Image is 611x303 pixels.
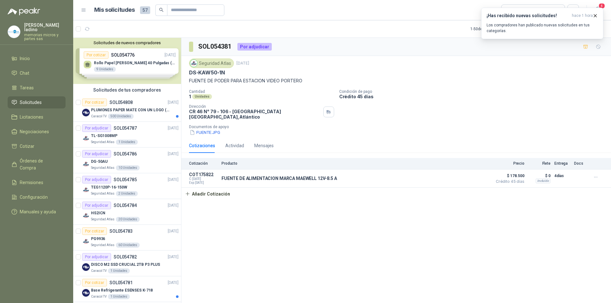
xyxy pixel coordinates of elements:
p: Cotización [189,161,218,166]
p: DG-50AU [91,159,108,165]
div: Incluido [536,178,551,183]
p: [DATE] [168,151,179,157]
p: CR 46 N° 79 - 106 - [GEOGRAPHIC_DATA] [GEOGRAPHIC_DATA] , Atlántico [189,109,321,120]
a: Manuales y ayuda [8,206,66,218]
div: Por adjudicar [82,124,111,132]
p: Condición de pago [339,89,608,94]
div: 60 Unidades [116,243,140,248]
img: Company Logo [82,134,90,142]
p: [PERSON_NAME] ladino [24,23,66,32]
span: Negociaciones [20,128,49,135]
p: SOL054787 [114,126,137,130]
a: Por cotizarSOL054808[DATE] Company LogoPLUMONES PAPER MATE CON UN LOGO (SEGUN REF.ADJUNTA)Caracol... [73,96,181,122]
a: Tareas [8,82,66,94]
div: Por cotizar [82,279,107,286]
p: Los compradores han publicado nuevas solicitudes en tus categorías. [487,22,598,34]
div: Por adjudicar [237,43,272,51]
button: Solicitudes de nuevos compradores [76,40,179,45]
p: DISCO M2 SSD CRUCIAL 2TB P3 PLUS [91,262,160,268]
p: SOL054786 [114,152,137,156]
p: [DATE] [168,125,179,131]
p: Base Refrigerante ESENSES K-718 [91,287,153,293]
span: $ 178.500 [493,172,524,180]
p: [DATE] [168,254,179,260]
p: TL-SG1008MP [91,133,117,139]
p: [DATE] [168,100,179,106]
p: Docs [574,161,587,166]
p: Dirección [189,104,321,109]
div: Todas [505,7,519,14]
p: Seguridad Atlas [91,243,115,248]
img: Company Logo [82,263,90,271]
div: 10 Unidades [116,165,140,170]
span: Chat [20,70,29,77]
span: Tareas [20,84,34,91]
div: Por cotizar [82,99,107,106]
span: Crédito 45 días [493,180,524,183]
span: Exp: [DATE] [189,181,218,185]
a: Por adjudicarSOL054786[DATE] Company LogoDG-50AUSeguridad Atlas10 Unidades [73,148,181,173]
button: 4 [592,4,603,16]
a: Cotizar [8,140,66,152]
div: Unidades [192,94,212,99]
div: Por adjudicar [82,150,111,158]
img: Company Logo [82,186,90,194]
p: SOL054781 [109,280,133,285]
a: Remisiones [8,176,66,189]
div: 500 Unidades [108,114,134,119]
span: Inicio [20,55,30,62]
span: Configuración [20,194,48,201]
p: Flete [528,161,551,166]
div: Solicitudes de tus compradores [73,84,181,96]
a: Por adjudicarSOL054785[DATE] Company LogoTEG1120P-16-150WSeguridad Atlas2 Unidades [73,173,181,199]
button: Añadir Cotización [181,188,234,200]
h3: ¡Has recibido nuevas solicitudes! [487,13,569,18]
a: Por cotizarSOL054781[DATE] Company LogoBase Refrigerante ESENSES K-718Caracol TV1 Unidades [73,276,181,302]
a: Por adjudicarSOL054787[DATE] Company LogoTL-SG1008MPSeguridad Atlas1 Unidades [73,122,181,148]
p: Crédito 45 días [339,94,608,99]
p: Entrega [554,161,570,166]
p: Seguridad Atlas [91,217,115,222]
span: Cotizar [20,143,34,150]
a: Por adjudicarSOL054782[DATE] Company LogoDISCO M2 SSD CRUCIAL 2TB P3 PLUSCaracol TV1 Unidades [73,251,181,276]
p: $ 0 [528,172,551,180]
span: Remisiones [20,179,43,186]
span: Manuales y ayuda [20,208,56,215]
a: Por cotizarSOL054783[DATE] Company LogoPG9936Seguridad Atlas60 Unidades [73,225,181,251]
img: Company Logo [82,212,90,219]
p: Producto [221,161,489,166]
p: Seguridad Atlas [91,165,115,170]
div: 1 Unidades [116,140,138,145]
a: Órdenes de Compra [8,155,66,174]
p: SOL054785 [114,177,137,182]
p: [DATE] [168,280,179,286]
p: FUENTE DE ALIMENTACION MARCA MAEWELL 12V-8.5 A [221,176,337,181]
p: TEG1120P-16-150W [91,184,127,190]
div: 2 Unidades [116,191,138,196]
p: COT175822 [189,172,218,177]
div: Solicitudes de nuevos compradoresPor cotizarSOL054776[DATE] Rollo Papel [PERSON_NAME] 40 Pulgadas... [73,38,181,84]
div: 20 Unidades [116,217,140,222]
p: SOL054784 [114,203,137,208]
div: 1 Unidades [108,294,130,299]
p: Caracol TV [91,114,107,119]
span: search [159,8,164,12]
div: 1 Unidades [108,268,130,273]
div: Seguridad Atlas [189,59,234,68]
p: [DATE] [236,60,249,66]
h1: Mis solicitudes [94,5,135,15]
p: SOL054782 [114,255,137,259]
p: 4 días [554,172,570,180]
div: Por cotizar [82,227,107,235]
img: Company Logo [82,160,90,168]
a: Configuración [8,191,66,203]
span: Solicitudes [20,99,42,106]
p: [DATE] [168,203,179,209]
button: ¡Has recibido nuevas solicitudes!hace 1 hora Los compradores han publicado nuevas solicitudes en ... [481,8,603,39]
button: FUENTE.JPG [189,129,221,136]
span: 57 [140,6,150,14]
a: Licitaciones [8,111,66,123]
p: FUENTE DE PODER PARA ESTACION VIDEO PORTERO [189,77,603,84]
span: Licitaciones [20,114,43,121]
a: Por adjudicarSOL054784[DATE] Company LogoHS2ICNSeguridad Atlas20 Unidades [73,199,181,225]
